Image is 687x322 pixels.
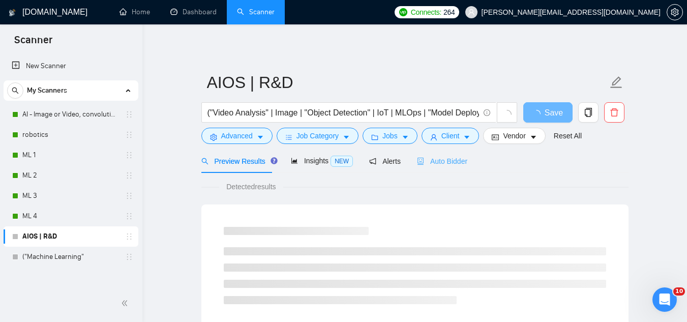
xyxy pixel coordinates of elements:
[237,8,275,16] a: searchScanner
[532,110,545,118] span: loading
[443,7,455,18] span: 264
[371,133,378,141] span: folder
[125,151,133,159] span: holder
[207,106,479,119] input: Search Freelance Jobs...
[22,247,119,267] a: ("Machine Learning"
[430,133,437,141] span: user
[484,109,490,116] span: info-circle
[399,8,407,16] img: upwork-logo.png
[667,4,683,20] button: setting
[605,108,624,117] span: delete
[492,133,499,141] span: idcard
[207,70,608,95] input: Scanner name...
[257,133,264,141] span: caret-down
[221,130,253,141] span: Advanced
[554,130,582,141] a: Reset All
[468,9,475,16] span: user
[285,133,292,141] span: bars
[201,157,275,165] span: Preview Results
[125,131,133,139] span: holder
[463,133,470,141] span: caret-down
[296,130,339,141] span: Job Category
[125,110,133,119] span: holder
[483,128,545,144] button: idcardVendorcaret-down
[125,232,133,241] span: holder
[441,130,460,141] span: Client
[411,7,441,18] span: Connects:
[610,76,623,89] span: edit
[270,156,279,165] div: Tooltip anchor
[22,125,119,145] a: robotics
[170,8,217,16] a: dashboardDashboard
[579,108,598,117] span: copy
[667,8,683,16] a: setting
[343,133,350,141] span: caret-down
[8,87,23,94] span: search
[125,253,133,261] span: holder
[530,133,537,141] span: caret-down
[382,130,398,141] span: Jobs
[331,156,353,167] span: NEW
[523,102,573,123] button: Save
[402,133,409,141] span: caret-down
[120,8,150,16] a: homeHome
[422,128,480,144] button: userClientcaret-down
[652,287,677,312] iframe: Intercom live chat
[22,104,119,125] a: AI - Image or Video, convolutional
[369,158,376,165] span: notification
[604,102,624,123] button: delete
[219,181,283,192] span: Detected results
[125,212,133,220] span: holder
[363,128,417,144] button: folderJobscaret-down
[6,33,61,54] span: Scanner
[578,102,599,123] button: copy
[121,298,131,308] span: double-left
[667,8,682,16] span: setting
[12,56,130,76] a: New Scanner
[201,158,208,165] span: search
[210,133,217,141] span: setting
[417,158,424,165] span: robot
[417,157,467,165] span: Auto Bidder
[291,157,353,165] span: Insights
[125,171,133,180] span: holder
[369,157,401,165] span: Alerts
[7,82,23,99] button: search
[27,80,67,101] span: My Scanners
[291,157,298,164] span: area-chart
[545,106,563,119] span: Save
[22,186,119,206] a: ML 3
[22,165,119,186] a: ML 2
[4,56,138,76] li: New Scanner
[22,226,119,247] a: AIOS | R&D
[22,206,119,226] a: ML 4
[673,287,685,296] span: 10
[277,128,359,144] button: barsJob Categorycaret-down
[502,110,512,119] span: loading
[9,5,16,21] img: logo
[125,192,133,200] span: holder
[4,80,138,267] li: My Scanners
[22,145,119,165] a: ML 1
[201,128,273,144] button: settingAdvancedcaret-down
[503,130,525,141] span: Vendor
